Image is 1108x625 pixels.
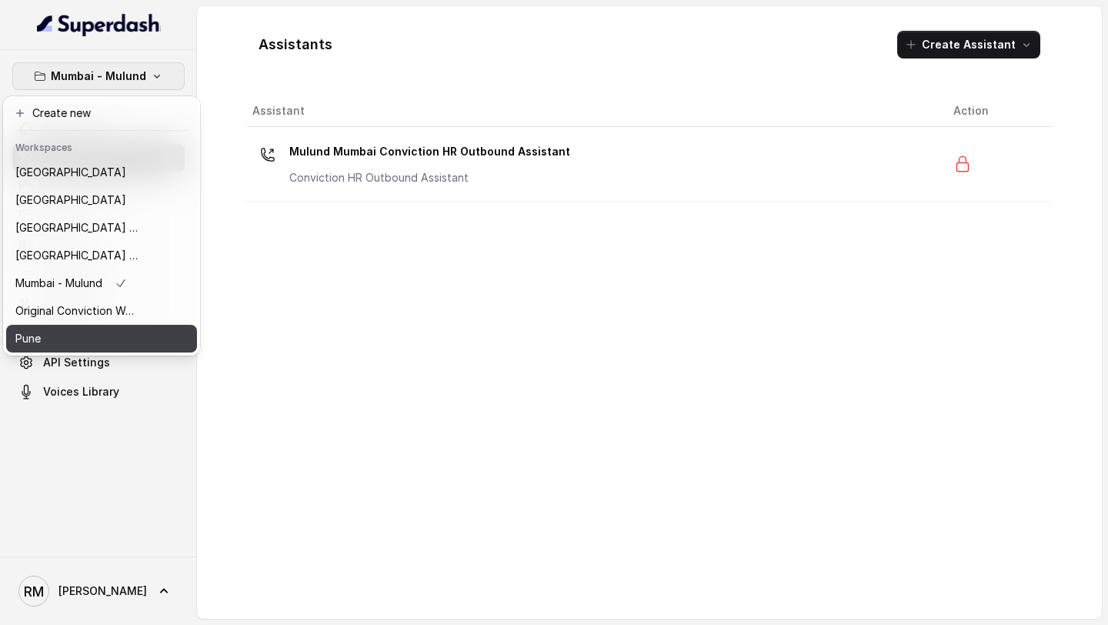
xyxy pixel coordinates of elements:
p: [GEOGRAPHIC_DATA] [15,191,126,209]
p: Pune [15,329,41,348]
p: Mumbai - Mulund [15,274,102,292]
p: ⁠⁠[GEOGRAPHIC_DATA] - Ijmima - [GEOGRAPHIC_DATA] [15,219,138,237]
p: Original Conviction Workspace [15,302,138,320]
div: Mumbai - Mulund [3,96,200,356]
p: [GEOGRAPHIC_DATA] [15,163,126,182]
button: Mumbai - Mulund [12,62,185,90]
p: [GEOGRAPHIC_DATA] - [GEOGRAPHIC_DATA] - [GEOGRAPHIC_DATA] [15,246,138,265]
p: Mumbai - Mulund [51,67,146,85]
header: Workspaces [6,134,197,159]
button: Create new [6,99,197,127]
